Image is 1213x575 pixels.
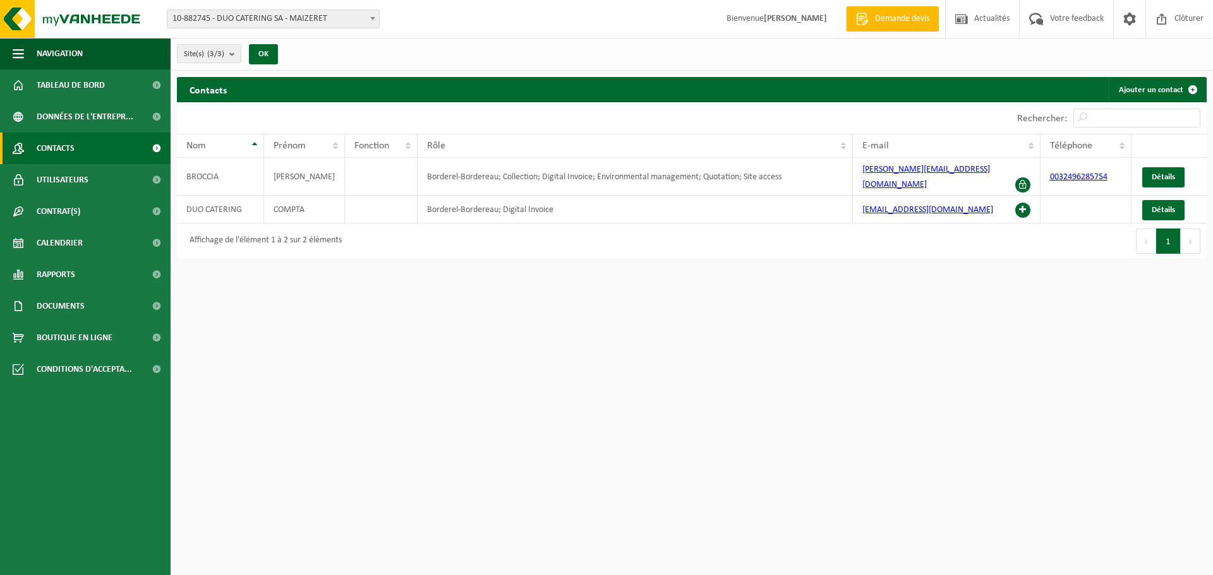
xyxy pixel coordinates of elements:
span: Téléphone [1050,141,1092,151]
span: Site(s) [184,45,224,64]
span: Détails [1152,206,1175,214]
span: Navigation [37,38,83,69]
span: Contacts [37,133,75,164]
a: Détails [1142,167,1185,187]
a: Détails [1142,200,1185,220]
a: [EMAIL_ADDRESS][DOMAIN_NAME] [862,205,993,215]
count: (3/3) [207,50,224,58]
td: BROCCIA [177,158,264,196]
td: COMPTA [264,196,345,223]
span: Boutique en ligne [37,322,112,353]
span: Demande devis [872,13,932,25]
td: DUO CATERING [177,196,264,223]
a: Ajouter un contact [1109,77,1205,102]
a: Demande devis [846,6,939,32]
span: Calendrier [37,227,83,259]
button: 1 [1156,228,1181,254]
span: Documents [37,290,85,322]
span: Nom [186,141,206,151]
button: Next [1181,228,1200,254]
a: 0032496285754 [1050,172,1107,182]
span: Rapports [37,259,75,290]
span: Conditions d'accepta... [37,353,132,385]
span: 10-882745 - DUO CATERING SA - MAIZERET [167,10,379,28]
span: 10-882745 - DUO CATERING SA - MAIZERET [167,9,380,28]
label: Rechercher: [1017,114,1067,124]
td: Borderel-Bordereau; Collection; Digital Invoice; Environmental management; Quotation; Site access [418,158,853,196]
button: Site(s)(3/3) [177,44,241,63]
span: Données de l'entrepr... [37,101,133,133]
button: Previous [1136,228,1156,254]
span: Prénom [274,141,306,151]
span: Détails [1152,173,1175,181]
span: E-mail [862,141,889,151]
span: Fonction [354,141,389,151]
span: Rôle [427,141,445,151]
div: Affichage de l'élément 1 à 2 sur 2 éléments [183,230,342,252]
button: OK [249,44,278,64]
td: Borderel-Bordereau; Digital Invoice [418,196,853,223]
a: [PERSON_NAME][EMAIL_ADDRESS][DOMAIN_NAME] [862,165,990,189]
span: Utilisateurs [37,164,88,196]
span: Contrat(s) [37,196,80,227]
span: Tableau de bord [37,69,105,101]
h2: Contacts [177,77,239,102]
td: [PERSON_NAME] [264,158,345,196]
strong: [PERSON_NAME] [764,14,827,23]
